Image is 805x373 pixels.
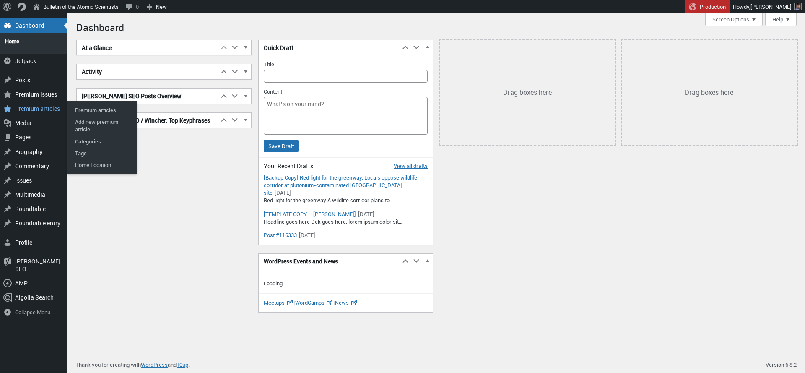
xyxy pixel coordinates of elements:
button: Help [765,13,797,26]
time: [DATE] [358,210,374,218]
a: Add new premium article [69,116,136,135]
label: Title [264,60,274,68]
h2: [PERSON_NAME] SEO / Wincher: Top Keyphrases [77,113,218,128]
a: View all drafts [394,162,428,170]
p: Version 6.8.2 [766,360,797,369]
h2: WordPress Events and News [259,254,400,269]
time: [DATE] [275,189,291,196]
p: Loading… [259,274,433,288]
label: Content [264,88,282,95]
h2: At a Glance [77,40,218,55]
time: [DATE] [299,231,315,239]
p: Headline goes here Dek goes here, lorem ipsum dolor sit… [264,218,428,226]
h2: Activity [77,64,218,79]
a: News [335,299,358,306]
a: Edit “[TEMPLATE COPY – FRANÇOIS]” [264,210,356,218]
a: 10up [177,361,188,368]
a: Categories [69,136,136,147]
span: Quick Draft [264,44,293,52]
h2: Your Recent Drafts [264,162,428,170]
a: Edit “Post #116333” [264,231,297,239]
a: Edit “[Backup Copy] Red light for the greenway: Locals oppose wildlife corridor at plutonium-cont... [264,174,417,196]
h1: Dashboard [76,18,797,36]
h2: [PERSON_NAME] SEO Posts Overview [77,89,218,104]
input: Save Draft [264,140,299,152]
a: Premium articles [69,104,136,116]
p: | | [259,293,433,312]
a: Meetups [264,299,294,306]
p: Red light for the greenway A wildlife corridor plans to… [264,196,428,205]
span: [PERSON_NAME] [750,3,792,10]
a: WordCamps [295,299,334,306]
button: Screen Options [705,13,763,26]
p: Thank you for creating with and . [75,360,190,369]
a: WordPress [141,361,168,368]
a: Home Location [69,159,136,171]
a: Tags [69,147,136,159]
